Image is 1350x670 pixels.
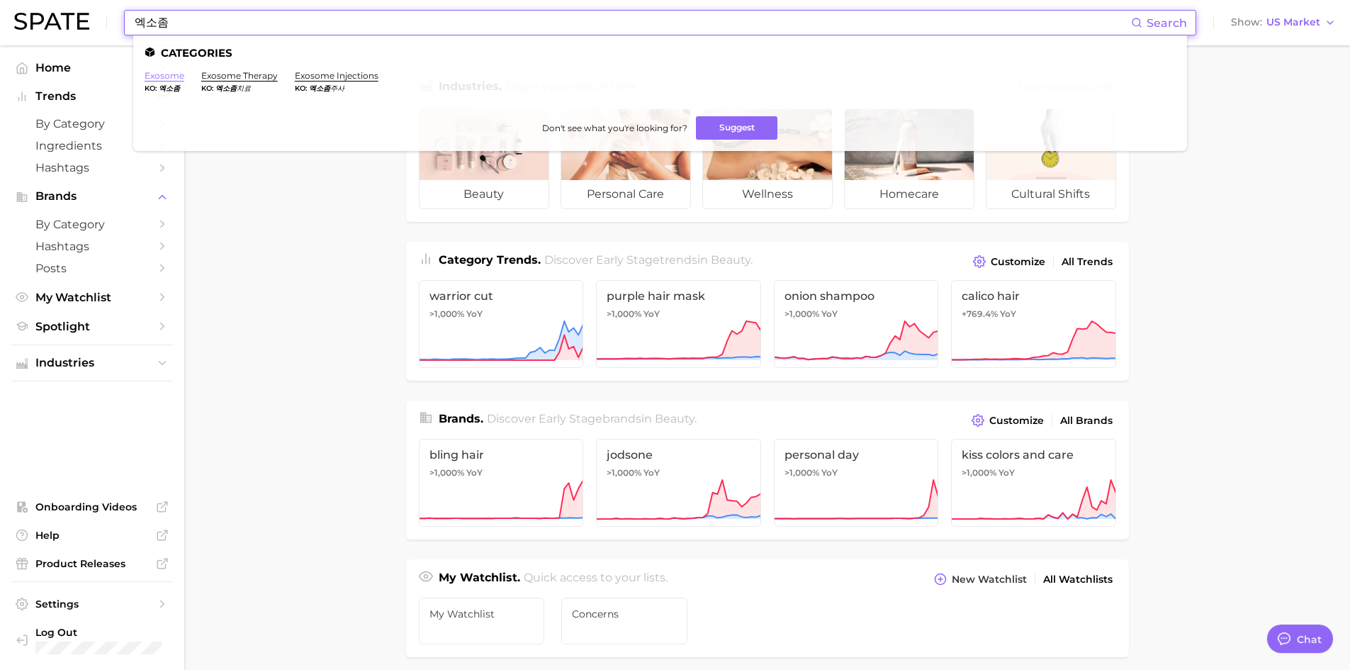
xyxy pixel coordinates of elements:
[11,235,173,257] a: Hashtags
[784,289,928,303] span: onion shampoo
[35,90,149,103] span: Trends
[35,139,149,152] span: Ingredients
[309,84,330,93] em: 엑소좀
[330,84,344,93] span: 주사
[11,553,173,574] a: Product Releases
[607,448,750,462] span: jodsone
[11,286,173,308] a: My Watchlist
[989,415,1044,427] span: Customize
[784,448,928,462] span: personal day
[466,308,483,320] span: YoY
[774,280,939,368] a: onion shampoo>1,000% YoY
[524,569,668,589] h2: Quick access to your lists.
[962,448,1106,462] span: kiss colors and care
[1266,18,1320,26] span: US Market
[11,86,173,107] button: Trends
[419,108,549,209] a: beauty
[35,626,162,639] span: Log Out
[11,352,173,374] button: Industries
[439,569,520,589] h1: My Watchlist.
[429,308,464,319] span: >1,000%
[596,439,761,527] a: jodsone>1,000% YoY
[1147,16,1187,30] span: Search
[11,593,173,615] a: Settings
[11,213,173,235] a: by Category
[1058,252,1116,272] a: All Trends
[439,412,483,425] span: Brands .
[655,412,694,425] span: beauty
[145,70,184,81] a: exosome
[145,84,159,93] span: ko
[962,289,1106,303] span: calico hair
[703,180,832,208] span: wellness
[951,439,1116,527] a: kiss colors and care>1,000% YoY
[133,11,1131,35] input: Search here for a brand, industry, or ingredient
[201,70,278,81] a: exosome therapy
[544,253,753,267] span: Discover Early Stage trends in .
[561,180,690,208] span: personal care
[201,84,215,93] span: ko
[429,289,573,303] span: warrior cut
[607,308,641,319] span: >1,000%
[643,308,660,320] span: YoY
[145,47,1176,59] li: Categories
[35,598,149,610] span: Settings
[35,161,149,174] span: Hashtags
[11,257,173,279] a: Posts
[159,84,180,93] em: 엑소좀
[1057,411,1116,430] a: All Brands
[419,280,584,368] a: warrior cut>1,000% YoY
[1062,256,1113,268] span: All Trends
[561,108,691,209] a: personal care
[35,218,149,231] span: by Category
[1040,570,1116,589] a: All Watchlists
[35,240,149,253] span: Hashtags
[35,262,149,275] span: Posts
[821,308,838,320] span: YoY
[951,280,1116,368] a: calico hair+769.4% YoY
[420,180,549,208] span: beauty
[821,467,838,479] span: YoY
[930,569,1030,589] button: New Watchlist
[35,357,149,369] span: Industries
[429,467,464,478] span: >1,000%
[11,113,173,135] a: by Category
[429,448,573,462] span: bling hair
[11,135,173,157] a: Ingredients
[1231,18,1262,26] span: Show
[784,467,819,478] span: >1,000%
[35,501,149,513] span: Onboarding Videos
[35,557,149,570] span: Product Releases
[702,108,833,209] a: wellness
[295,84,309,93] span: ko
[35,529,149,542] span: Help
[11,525,173,546] a: Help
[35,61,149,74] span: Home
[643,467,660,479] span: YoY
[572,608,677,620] span: Concerns
[35,190,149,203] span: Brands
[986,108,1116,209] a: cultural shifts
[962,308,998,319] span: +769.4%
[1043,574,1113,586] span: All Watchlists
[962,467,996,478] span: >1,000%
[774,439,939,527] a: personal day>1,000% YoY
[696,116,777,140] button: Suggest
[607,467,641,478] span: >1,000%
[986,180,1115,208] span: cultural shifts
[419,439,584,527] a: bling hair>1,000% YoY
[419,598,545,644] a: My Watchlist
[952,574,1027,586] span: New Watchlist
[35,320,149,333] span: Spotlight
[11,622,173,659] a: Log out. Currently logged in with e-mail jkno@cosmax.com.
[215,84,237,93] em: 엑소좀
[784,308,819,319] span: >1,000%
[1000,308,1016,320] span: YoY
[14,13,89,30] img: SPATE
[429,608,534,620] span: My Watchlist
[561,598,687,644] a: Concerns
[968,411,1047,430] button: Customize
[711,253,750,267] span: beauty
[969,252,1048,272] button: Customize
[11,57,173,79] a: Home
